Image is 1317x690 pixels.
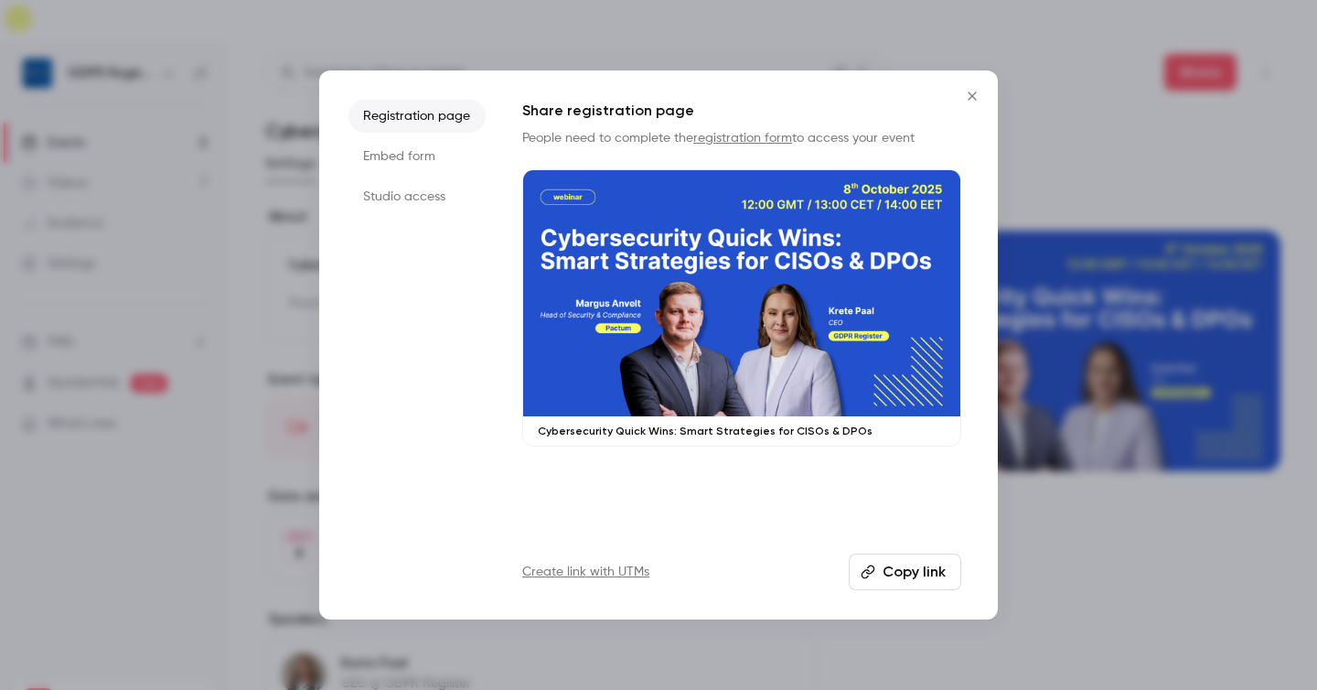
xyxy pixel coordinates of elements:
[522,169,961,447] a: Cybersecurity Quick Wins: Smart Strategies for CISOs & DPOs
[348,140,486,173] li: Embed form
[538,424,946,438] p: Cybersecurity Quick Wins: Smart Strategies for CISOs & DPOs
[348,100,486,133] li: Registration page
[522,100,961,122] h1: Share registration page
[954,78,990,114] button: Close
[849,554,961,590] button: Copy link
[522,129,961,147] p: People need to complete the to access your event
[348,180,486,213] li: Studio access
[693,132,792,145] a: registration form
[522,563,649,581] a: Create link with UTMs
